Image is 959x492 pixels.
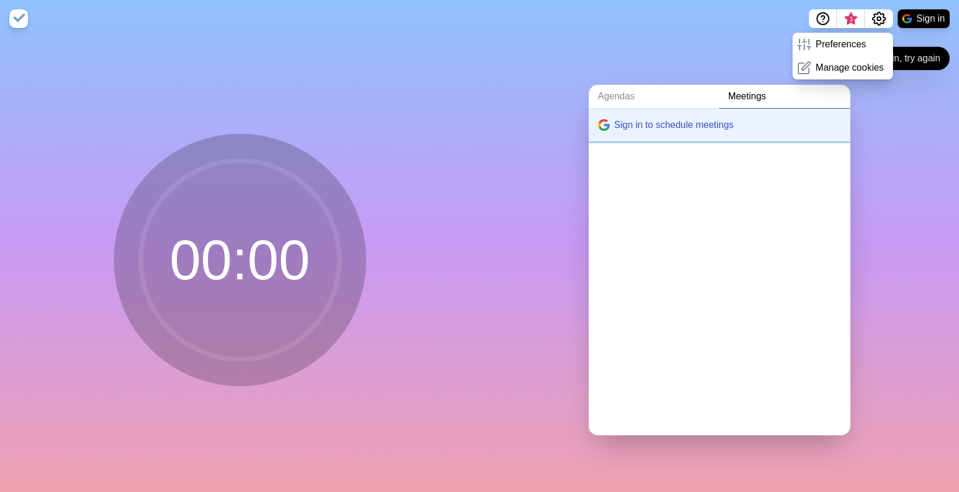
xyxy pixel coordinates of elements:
p: Preferences [816,37,866,51]
span: 3 [846,15,856,24]
img: timeblocks logo [9,9,28,28]
button: Help [809,9,837,28]
img: google logo [902,14,912,23]
button: Sign in to schedule meetings [589,109,850,141]
p: Manage cookies [816,61,884,75]
button: What’s new [837,9,865,28]
a: Agendas [589,85,719,109]
button: Sign in [898,9,950,28]
a: Meetings [719,85,850,109]
button: Settings [865,9,893,28]
img: google logo [598,119,610,131]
